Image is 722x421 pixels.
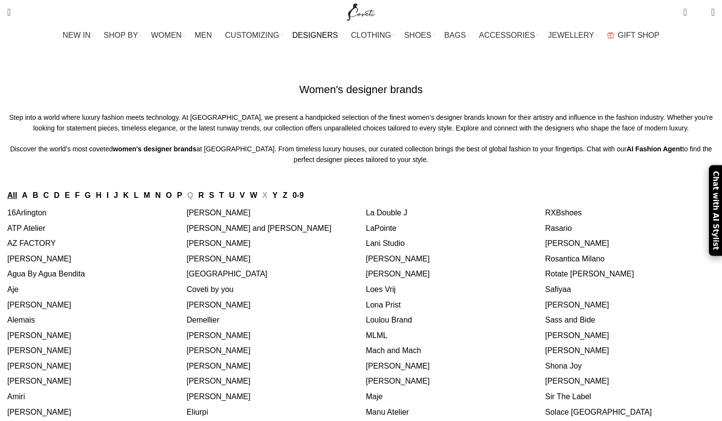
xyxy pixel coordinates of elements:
a: G [85,191,91,199]
a: [PERSON_NAME] [7,408,71,416]
a: S [209,191,214,199]
a: N [155,191,161,199]
a: [PERSON_NAME] [545,239,609,247]
div: Search [2,2,16,22]
a: [PERSON_NAME] [7,331,71,340]
a: Sir The Label [545,392,591,401]
a: Rasario [545,224,572,232]
a: L [134,191,139,199]
a: GIFT SHOP [607,26,659,45]
span: 0 [684,5,691,12]
a: [PERSON_NAME] [7,255,71,263]
a: Rotate [PERSON_NAME] [545,270,634,278]
a: Aje [7,285,18,293]
a: F [75,191,80,199]
a: U [229,191,235,199]
a: [PERSON_NAME] [545,331,609,340]
a: CLOTHING [351,26,395,45]
a: Lani Studio [366,239,405,247]
div: Main navigation [2,26,720,45]
strong: AI Fashion Agent [626,145,682,153]
a: [PERSON_NAME] and [PERSON_NAME] [187,224,332,232]
a: P [177,191,182,199]
a: [PERSON_NAME] [187,362,251,370]
a: K [123,191,129,199]
a: A [22,191,28,199]
div: My Wishlist [694,2,704,22]
span: X [262,191,268,199]
a: MLML [366,331,387,340]
a: [PERSON_NAME] [7,377,71,385]
strong: women's designer brands [113,145,196,153]
a: SHOES [404,26,434,45]
a: RXBshoes [545,209,582,217]
span: GIFT SHOP [618,31,659,40]
p: Step into a world where luxury fashion meets technology. At [GEOGRAPHIC_DATA], we present a handp... [7,112,715,134]
span: NEW IN [63,31,91,40]
a: Maje [366,392,383,401]
a: [PERSON_NAME] [187,209,251,217]
img: GiftBag [607,32,614,38]
a: E [64,191,70,199]
span: DESIGNERS [292,31,338,40]
a: 0-9 [292,191,304,199]
a: WOMEN [151,26,185,45]
a: ATP Atelier [7,224,46,232]
a: All [7,191,17,199]
a: R [198,191,204,199]
a: C [43,191,49,199]
a: Lona Prist [366,301,401,309]
a: O [166,191,172,199]
a: Agua By Agua Bendita [7,270,85,278]
a: 16Arlington [7,209,47,217]
a: [PERSON_NAME] [187,255,251,263]
a: La Double J [366,209,407,217]
span: ACCESSORIES [479,31,535,40]
a: V [240,191,245,199]
a: D [54,191,60,199]
a: W [250,191,257,199]
span: CUSTOMIZING [225,31,279,40]
a: AZ FACTORY [7,239,56,247]
a: T [219,191,224,199]
a: Manu Atelier [366,408,409,416]
span: 0 [696,10,704,17]
a: [PERSON_NAME] [187,377,251,385]
a: [PERSON_NAME] [545,377,609,385]
a: [PERSON_NAME] [187,301,251,309]
a: 0 [678,2,691,22]
a: [PERSON_NAME] [187,331,251,340]
a: Demellier [187,316,220,324]
span: WOMEN [151,31,182,40]
span: BAGS [444,31,465,40]
a: Y [273,191,278,199]
a: J [114,191,118,199]
span: JEWELLERY [548,31,594,40]
a: LaPointe [366,224,397,232]
a: Mach and Mach [366,346,421,355]
a: [GEOGRAPHIC_DATA] [187,270,268,278]
a: MEN [195,26,215,45]
a: CUSTOMIZING [225,26,283,45]
a: [PERSON_NAME] [366,270,430,278]
a: Rosantica Milano [545,255,605,263]
span: SHOP BY [104,31,138,40]
h1: Women's designer brands [299,82,422,97]
a: [PERSON_NAME] [187,392,251,401]
a: Solace [GEOGRAPHIC_DATA] [545,408,652,416]
a: H [96,191,102,199]
a: Amiri [7,392,25,401]
a: [PERSON_NAME] [7,346,71,355]
a: DESIGNERS [292,26,341,45]
a: [PERSON_NAME] [366,377,430,385]
a: Loes Vrij [366,285,396,293]
a: I [107,191,109,199]
a: Site logo [345,7,377,16]
span: SHOES [404,31,431,40]
a: Safiyaa [545,285,571,293]
a: Sass and Bide [545,316,595,324]
a: [PERSON_NAME] [7,362,71,370]
span: MEN [195,31,212,40]
a: Z [283,191,288,199]
a: Shona Joy [545,362,582,370]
